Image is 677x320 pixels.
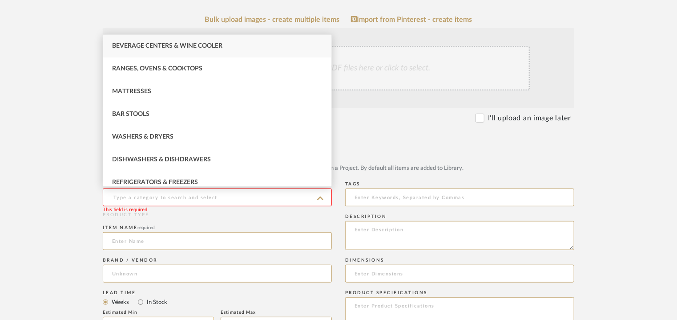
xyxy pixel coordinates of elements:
span: Mattresses [112,88,151,94]
div: Description [345,214,574,219]
input: Enter Keywords, Separated by Commas [345,189,574,206]
span: Bar Stools [112,111,149,117]
span: Dishwashers & Dishdrawers [112,156,211,163]
div: Upload JPG/PNG images or PDF drawings to create an item with maximum functionality in a Project. ... [103,164,574,173]
div: Tags [345,181,574,187]
mat-radio-group: Select item type [103,151,574,162]
label: Weeks [111,297,129,307]
div: Lead Time [103,290,332,295]
span: Ranges, Ovens & Cooktops [112,66,202,72]
span: Washers & Dryers [112,134,173,140]
a: Bulk upload images - create multiple items [205,16,340,24]
div: Estimated Max [221,310,332,315]
input: Type a category to search and select [103,189,332,206]
div: This field is required [103,206,147,214]
span: Beverage Centers & Wine Cooler [112,43,222,49]
div: Brand / Vendor [103,258,332,263]
div: Dimensions [345,258,574,263]
span: required [138,226,155,230]
div: Item name [103,225,332,230]
input: Enter Dimensions [345,265,574,283]
input: Enter Name [103,232,332,250]
input: Unknown [103,265,332,283]
div: Item Type [103,144,574,149]
label: In Stock [146,297,167,307]
a: Import from Pinterest - create items [351,16,472,24]
mat-radio-group: Select item type [103,296,332,308]
div: Product Specifications [345,290,574,295]
div: Estimated Min [103,310,214,315]
label: I'll upload an image later [488,113,571,123]
div: PRODUCT TYPE [103,212,332,218]
span: Refrigerators & Freezers [112,179,198,185]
